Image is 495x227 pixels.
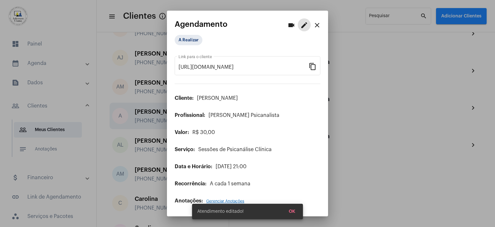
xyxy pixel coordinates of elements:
[175,198,203,203] span: Anotações:
[175,181,207,186] span: Recorrência:
[197,208,244,215] span: Atendimento editado!
[210,181,250,186] span: A cada 1 semana
[313,21,321,29] mat-icon: close
[300,21,308,29] mat-icon: edit
[284,206,300,217] button: OK
[287,21,295,29] mat-icon: videocam
[197,96,238,101] span: [PERSON_NAME]
[192,130,215,135] span: R$ 30,00
[175,35,202,45] mat-chip: A Realizar
[175,20,228,28] span: Agendamento
[175,147,195,152] span: Serviço:
[179,64,309,70] input: Link
[175,164,212,169] span: Data e Horário:
[289,209,295,214] span: OK
[209,113,279,118] span: [PERSON_NAME] Psicanalista
[198,147,272,152] span: Sessões de Psicanálise Clínica
[175,130,189,135] span: Valor:
[175,96,194,101] span: Cliente:
[309,62,316,70] mat-icon: content_copy
[216,164,247,169] span: [DATE] 21:00
[175,113,205,118] span: Profissional:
